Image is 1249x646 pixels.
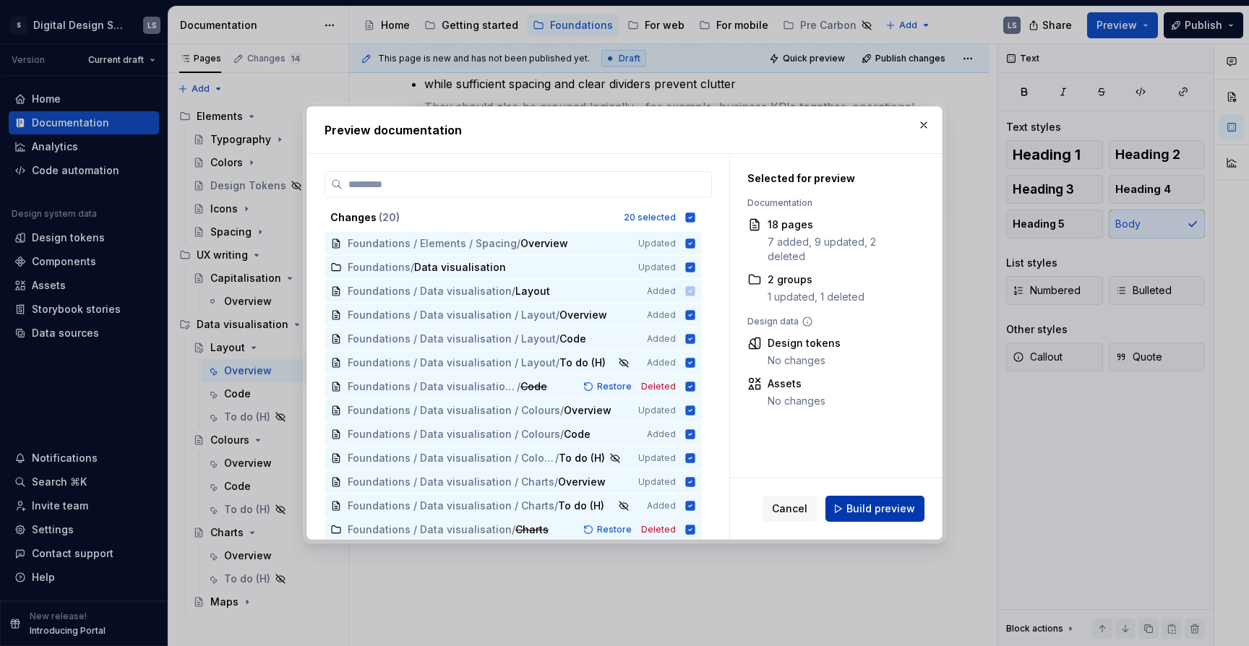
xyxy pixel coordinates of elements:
span: Foundations / Data visualisation [348,522,512,537]
span: Foundations / Data visualisation / Charts [348,499,554,513]
span: Updated [638,452,676,464]
span: Charts [515,522,549,537]
span: / [554,475,558,489]
span: Overview [559,308,607,322]
div: 7 added, 9 updated, 2 deleted [768,235,908,264]
div: Changes [330,210,615,225]
span: Foundations / Data visualisation / Colours [348,403,560,418]
div: 20 selected [624,212,676,223]
span: Foundations / Elements / Spacing [348,236,517,251]
span: Restore [597,381,632,392]
span: To do (H) [558,499,604,513]
span: Overview [520,236,568,251]
span: Code [559,332,588,346]
button: Restore [579,522,638,537]
span: Updated [638,238,676,249]
div: No changes [768,353,841,368]
div: 2 groups [768,272,864,287]
span: / [556,308,559,322]
span: Data visualisation [414,260,506,275]
span: To do (H) [559,451,605,465]
span: Deleted [641,381,676,392]
span: / [512,522,515,537]
span: Added [647,428,676,440]
span: Foundations / Data visualisation / Colours [348,427,560,442]
div: Design tokens [768,336,841,350]
span: / [554,499,558,513]
span: Code [520,379,549,394]
span: Foundations / Data visualisation / Layout [348,308,556,322]
span: Added [647,500,676,512]
span: Deleted [641,524,676,535]
span: Cancel [772,501,807,516]
span: Foundations / Data visualisation / Charts [348,475,554,489]
div: 18 pages [768,218,908,232]
span: Overview [558,475,606,489]
span: Added [647,309,676,321]
h2: Preview documentation [325,121,924,139]
span: Added [647,357,676,369]
div: Documentation [747,197,908,209]
span: Build preview [846,501,915,516]
span: Code [564,427,593,442]
div: Design data [747,316,908,327]
span: ( 20 ) [379,211,400,223]
span: To do (H) [559,356,606,370]
span: Foundations / Data visualisation / Layout [348,332,556,346]
span: Added [647,333,676,345]
span: Foundations [348,260,411,275]
div: Selected for preview [747,171,908,186]
span: Foundations / Data visualisation / Layout [348,379,517,394]
span: / [517,236,520,251]
span: Restore [597,524,632,535]
span: Updated [638,476,676,488]
button: Cancel [763,496,817,522]
span: Updated [638,262,676,273]
div: Assets [768,376,825,391]
div: 1 updated, 1 deleted [768,290,864,304]
span: Foundations / Data visualisation / Colours [348,451,555,465]
span: / [560,427,564,442]
span: Updated [638,405,676,416]
span: / [517,379,520,394]
button: Build preview [825,496,924,522]
div: No changes [768,394,825,408]
span: Overview [564,403,611,418]
span: Foundations / Data visualisation / Layout [348,356,556,370]
span: / [555,451,559,465]
span: / [560,403,564,418]
span: / [556,332,559,346]
span: / [556,356,559,370]
span: / [411,260,414,275]
button: Restore [579,379,638,394]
